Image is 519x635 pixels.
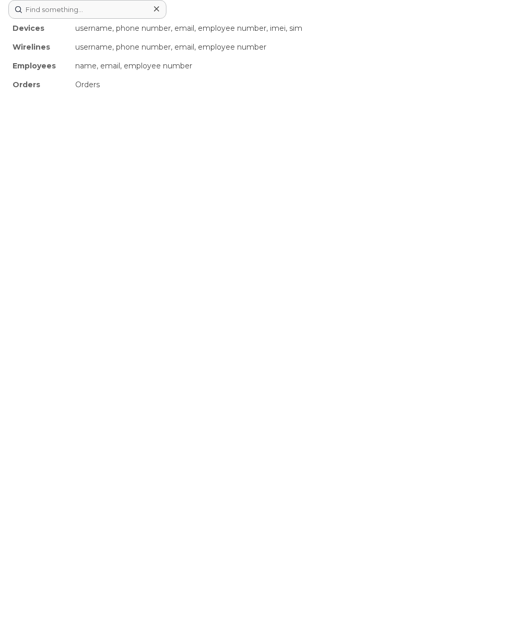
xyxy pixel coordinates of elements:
div: Orders [71,75,511,94]
div: username, phone number, email, employee number, imei, sim [71,19,511,38]
div: Employees [8,56,71,75]
div: Devices [8,19,71,38]
div: Wirelines [8,38,71,56]
div: username, phone number, email, employee number [71,38,511,56]
div: name, email, employee number [71,56,511,75]
div: Orders [8,75,71,94]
